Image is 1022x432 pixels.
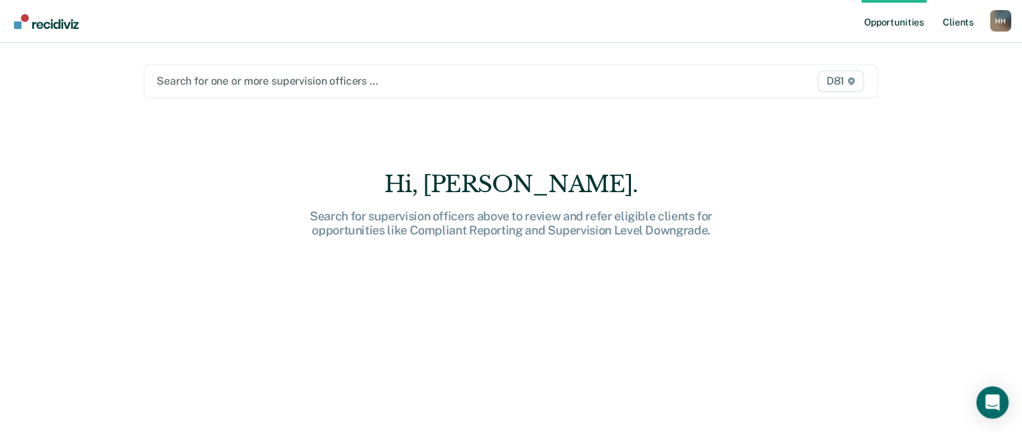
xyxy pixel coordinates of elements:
[14,14,79,29] img: Recidiviz
[976,386,1009,419] div: Open Intercom Messenger
[990,10,1011,32] div: H H
[990,10,1011,32] button: Profile dropdown button
[296,171,726,198] div: Hi, [PERSON_NAME].
[818,71,864,92] span: D81
[296,209,726,238] div: Search for supervision officers above to review and refer eligible clients for opportunities like...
